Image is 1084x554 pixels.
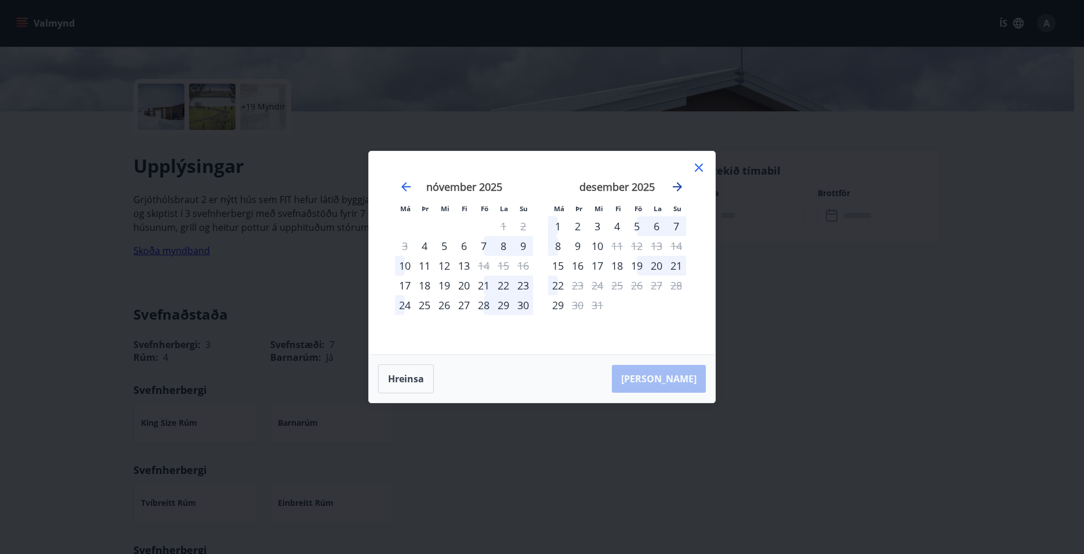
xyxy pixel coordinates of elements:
div: 7 [666,216,686,236]
div: 27 [454,295,474,315]
td: Choose fimmtudagur, 6. nóvember 2025 as your check-in date. It’s available. [454,236,474,256]
td: Choose laugardagur, 29. nóvember 2025 as your check-in date. It’s available. [494,295,513,315]
div: 18 [415,276,434,295]
td: Choose miðvikudagur, 10. desember 2025 as your check-in date. It’s available. [588,236,607,256]
td: Choose sunnudagur, 9. nóvember 2025 as your check-in date. It’s available. [513,236,533,256]
td: Choose sunnudagur, 21. desember 2025 as your check-in date. It’s available. [666,256,686,276]
td: Not available. sunnudagur, 2. nóvember 2025 [513,216,533,236]
small: Fö [481,204,488,213]
td: Choose miðvikudagur, 5. nóvember 2025 as your check-in date. It’s available. [434,236,454,256]
div: 7 [474,236,494,256]
td: Not available. sunnudagur, 14. desember 2025 [666,236,686,256]
td: Choose mánudagur, 29. desember 2025 as your check-in date. It’s available. [548,295,568,315]
td: Not available. laugardagur, 13. desember 2025 [647,236,666,256]
div: 22 [494,276,513,295]
td: Not available. föstudagur, 26. desember 2025 [627,276,647,295]
td: Choose miðvikudagur, 3. desember 2025 as your check-in date. It’s available. [588,216,607,236]
td: Choose laugardagur, 20. desember 2025 as your check-in date. It’s available. [647,256,666,276]
small: La [500,204,508,213]
div: 28 [474,295,494,315]
div: 16 [568,256,588,276]
td: Choose mánudagur, 8. desember 2025 as your check-in date. It’s available. [548,236,568,256]
td: Choose laugardagur, 6. desember 2025 as your check-in date. It’s available. [647,216,666,236]
div: Aðeins útritun í boði [568,276,588,295]
div: 1 [548,216,568,236]
td: Not available. sunnudagur, 28. desember 2025 [666,276,686,295]
div: 3 [588,216,607,236]
div: Aðeins útritun í boði [474,256,494,276]
div: Aðeins útritun í boði [568,295,588,315]
small: Su [520,204,528,213]
div: 4 [607,216,627,236]
div: 21 [666,256,686,276]
td: Not available. laugardagur, 1. nóvember 2025 [494,216,513,236]
td: Choose fimmtudagur, 20. nóvember 2025 as your check-in date. It’s available. [454,276,474,295]
td: Choose föstudagur, 19. desember 2025 as your check-in date. It’s available. [627,256,647,276]
td: Not available. laugardagur, 15. nóvember 2025 [494,256,513,276]
td: Choose fimmtudagur, 13. nóvember 2025 as your check-in date. It’s available. [454,256,474,276]
div: 26 [434,295,454,315]
td: Choose föstudagur, 21. nóvember 2025 as your check-in date. It’s available. [474,276,494,295]
td: Choose mánudagur, 17. nóvember 2025 as your check-in date. It’s available. [395,276,415,295]
div: 21 [474,276,494,295]
div: 5 [627,216,647,236]
td: Choose föstudagur, 28. nóvember 2025 as your check-in date. It’s available. [474,295,494,315]
td: Not available. þriðjudagur, 30. desember 2025 [568,295,588,315]
td: Choose mánudagur, 1. desember 2025 as your check-in date. It’s available. [548,216,568,236]
div: 5 [434,236,454,256]
td: Not available. laugardagur, 27. desember 2025 [647,276,666,295]
div: 6 [647,216,666,236]
td: Choose sunnudagur, 30. nóvember 2025 as your check-in date. It’s available. [513,295,533,315]
div: Aðeins innritun í boði [415,236,434,256]
div: 24 [395,295,415,315]
div: 18 [607,256,627,276]
td: Choose fimmtudagur, 27. nóvember 2025 as your check-in date. It’s available. [454,295,474,315]
td: Choose föstudagur, 5. desember 2025 as your check-in date. It’s available. [627,216,647,236]
td: Not available. miðvikudagur, 24. desember 2025 [588,276,607,295]
td: Choose þriðjudagur, 2. desember 2025 as your check-in date. It’s available. [568,216,588,236]
td: Choose föstudagur, 7. nóvember 2025 as your check-in date. It’s available. [474,236,494,256]
div: 11 [415,256,434,276]
td: Choose mánudagur, 22. desember 2025 as your check-in date. It’s available. [548,276,568,295]
div: Aðeins innritun í boði [548,295,568,315]
div: 20 [454,276,474,295]
td: Choose þriðjudagur, 25. nóvember 2025 as your check-in date. It’s available. [415,295,434,315]
td: Not available. sunnudagur, 16. nóvember 2025 [513,256,533,276]
td: Choose þriðjudagur, 11. nóvember 2025 as your check-in date. It’s available. [415,256,434,276]
div: Aðeins innritun í boði [548,256,568,276]
small: Má [554,204,564,213]
div: Aðeins útritun í boði [607,236,627,256]
td: Choose fimmtudagur, 18. desember 2025 as your check-in date. It’s available. [607,256,627,276]
small: Mi [441,204,449,213]
td: Choose mánudagur, 15. desember 2025 as your check-in date. It’s available. [548,256,568,276]
div: 30 [513,295,533,315]
td: Choose þriðjudagur, 4. nóvember 2025 as your check-in date. It’s available. [415,236,434,256]
td: Not available. miðvikudagur, 31. desember 2025 [588,295,607,315]
td: Choose miðvikudagur, 17. desember 2025 as your check-in date. It’s available. [588,256,607,276]
small: Fö [635,204,642,213]
td: Choose miðvikudagur, 19. nóvember 2025 as your check-in date. It’s available. [434,276,454,295]
small: Fi [615,204,621,213]
td: Not available. mánudagur, 3. nóvember 2025 [395,236,415,256]
td: Choose laugardagur, 22. nóvember 2025 as your check-in date. It’s available. [494,276,513,295]
div: 2 [568,216,588,236]
div: 20 [647,256,666,276]
small: Su [673,204,681,213]
div: 9 [568,236,588,256]
small: Mi [594,204,603,213]
div: Calendar [383,165,701,341]
td: Choose mánudagur, 10. nóvember 2025 as your check-in date. It’s available. [395,256,415,276]
td: Not available. föstudagur, 12. desember 2025 [627,236,647,256]
div: 10 [588,236,607,256]
div: 19 [434,276,454,295]
div: 22 [548,276,568,295]
strong: desember 2025 [579,180,655,194]
div: 8 [548,236,568,256]
div: Aðeins innritun í boði [395,276,415,295]
td: Not available. fimmtudagur, 11. desember 2025 [607,236,627,256]
small: Þr [575,204,582,213]
div: Move backward to switch to the previous month. [399,180,413,194]
div: 10 [395,256,415,276]
small: La [654,204,662,213]
div: 9 [513,236,533,256]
